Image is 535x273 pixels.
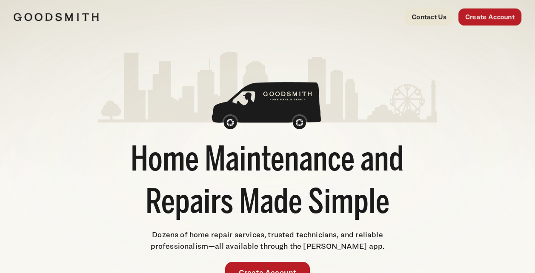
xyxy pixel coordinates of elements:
a: Contact Us [405,9,453,26]
h1: Home Maintenance and Repairs Made Simple [98,140,437,225]
img: Goodsmith [14,13,99,21]
span: Dozens of home repair services, trusted technicians, and reliable professionalism—all available t... [151,230,385,250]
a: Create Account [458,9,521,26]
